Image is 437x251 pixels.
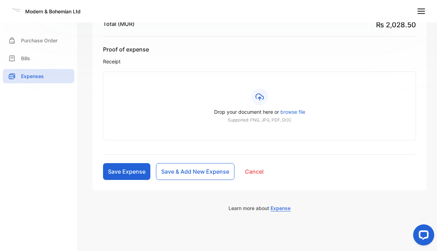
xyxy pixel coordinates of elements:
a: Purchase Order [3,33,74,48]
span: Receipt [103,58,416,65]
a: Expenses [3,69,74,83]
img: Logo [11,5,22,15]
iframe: LiveChat chat widget [408,222,437,251]
p: Learn more about [93,204,426,212]
button: Save Expense [103,163,150,180]
button: Cancel [240,163,268,180]
p: Supported: PNG, JPG, PDF, DOC [120,117,399,123]
p: Purchase Order [21,37,57,44]
p: Modern & Bohemian Ltd [25,8,81,15]
a: Bills [3,51,74,65]
button: Save & Add New Expense [156,163,234,180]
span: Proof of expense [103,45,416,54]
p: Bills [21,55,30,62]
p: Total (MUR) [103,20,135,28]
p: Expenses [21,72,44,80]
span: Expense [271,205,291,211]
span: browse file [280,109,305,115]
span: ₨ 2,028.50 [376,21,416,29]
span: Drop your document here or [214,109,279,115]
